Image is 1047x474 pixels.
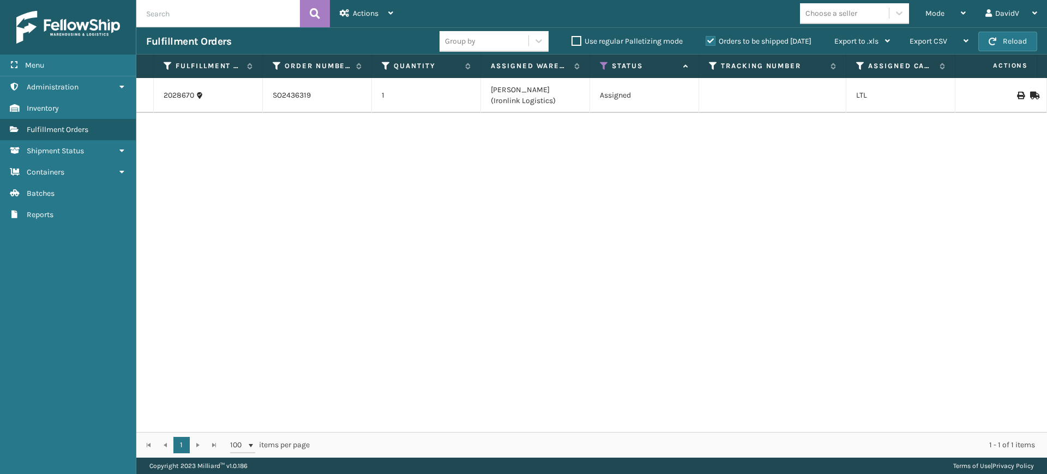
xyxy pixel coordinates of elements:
[445,35,476,47] div: Group by
[953,458,1034,474] div: |
[959,57,1034,75] span: Actions
[27,82,79,92] span: Administration
[164,90,194,101] a: 2028670
[325,440,1035,451] div: 1 - 1 of 1 items
[868,61,934,71] label: Assigned Carrier Service
[834,37,878,46] span: Export to .xls
[27,146,84,155] span: Shipment Status
[394,61,460,71] label: Quantity
[27,125,88,134] span: Fulfillment Orders
[706,37,811,46] label: Orders to be shipped [DATE]
[146,35,231,48] h3: Fulfillment Orders
[16,11,120,44] img: logo
[230,440,246,451] span: 100
[372,78,481,113] td: 1
[25,61,44,70] span: Menu
[27,210,53,219] span: Reports
[1017,92,1024,99] i: Print BOL
[230,437,310,453] span: items per page
[176,61,242,71] label: Fulfillment Order Id
[27,189,55,198] span: Batches
[612,61,678,71] label: Status
[149,458,248,474] p: Copyright 2023 Milliard™ v 1.0.186
[353,9,378,18] span: Actions
[571,37,683,46] label: Use regular Palletizing mode
[173,437,190,453] a: 1
[263,78,372,113] td: SO2436319
[491,61,569,71] label: Assigned Warehouse
[481,78,590,113] td: [PERSON_NAME] (Ironlink Logistics)
[953,462,991,470] a: Terms of Use
[978,32,1037,51] button: Reload
[1030,92,1037,99] i: Mark as Shipped
[992,462,1034,470] a: Privacy Policy
[846,78,955,113] td: LTL
[27,104,59,113] span: Inventory
[805,8,857,19] div: Choose a seller
[590,78,699,113] td: Assigned
[721,61,825,71] label: Tracking Number
[27,167,64,177] span: Containers
[925,9,944,18] span: Mode
[285,61,351,71] label: Order Number
[910,37,947,46] span: Export CSV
